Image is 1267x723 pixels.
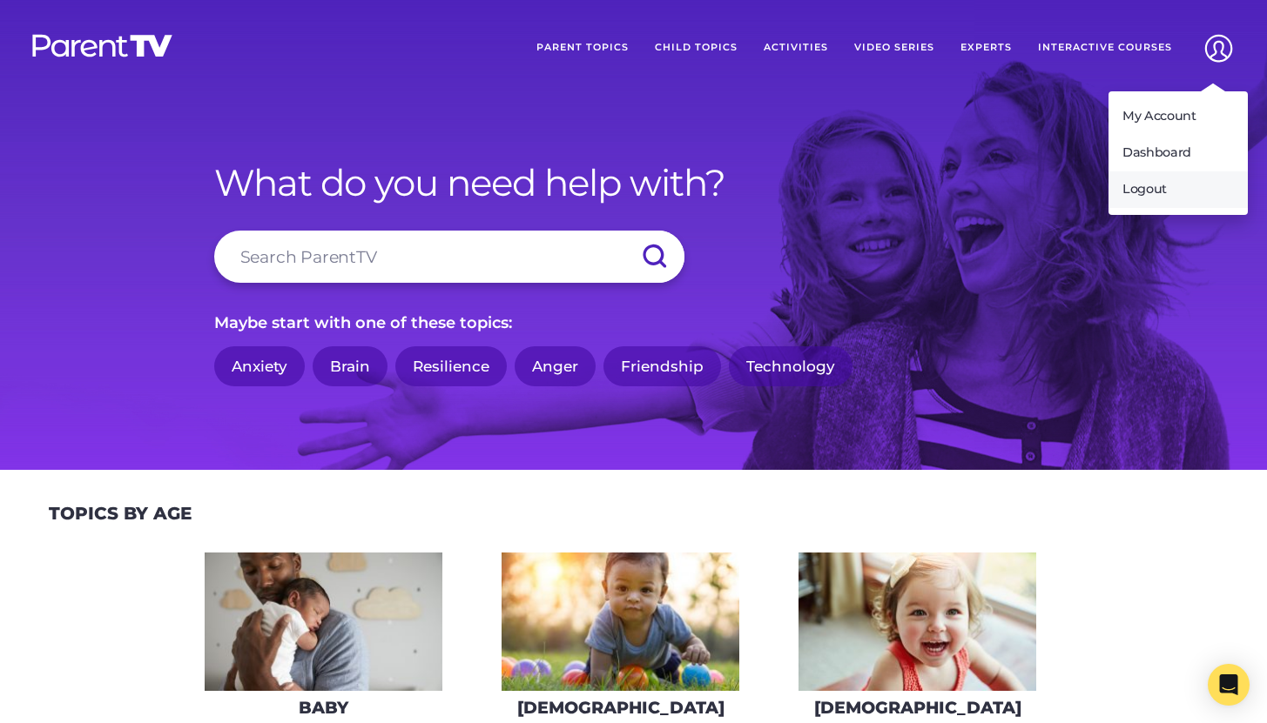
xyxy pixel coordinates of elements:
[214,231,684,283] input: Search ParentTV
[1109,98,1248,135] a: My Account
[841,26,947,70] a: Video Series
[642,26,751,70] a: Child Topics
[947,26,1025,70] a: Experts
[1109,135,1248,171] a: Dashboard
[313,346,388,387] a: Brain
[814,698,1021,718] h3: [DEMOGRAPHIC_DATA]
[214,346,305,387] a: Anxiety
[214,161,1054,204] h1: What do you need help with?
[1109,171,1248,208] a: Logout
[603,346,721,387] a: Friendship
[49,503,192,524] h2: Topics By Age
[751,26,841,70] a: Activities
[502,552,739,691] img: iStock-620709410-275x160.jpg
[299,698,348,718] h3: Baby
[623,231,684,283] input: Submit
[395,346,507,387] a: Resilience
[1025,26,1185,70] a: Interactive Courses
[214,309,1054,337] p: Maybe start with one of these topics:
[1208,664,1250,706] div: Open Intercom Messenger
[517,698,724,718] h3: [DEMOGRAPHIC_DATA]
[799,552,1036,691] img: iStock-678589610_super-275x160.jpg
[30,33,174,58] img: parenttv-logo-white.4c85aaf.svg
[205,552,442,691] img: AdobeStock_144860523-275x160.jpeg
[729,346,853,387] a: Technology
[523,26,642,70] a: Parent Topics
[515,346,596,387] a: Anger
[1196,26,1241,70] img: Account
